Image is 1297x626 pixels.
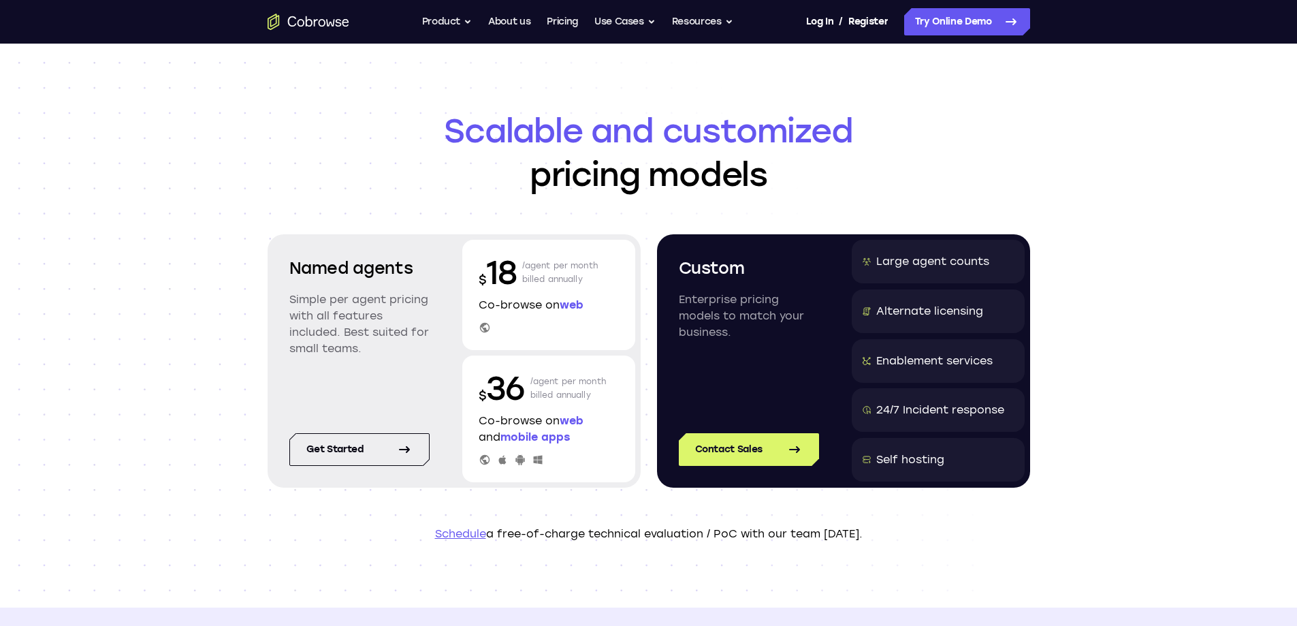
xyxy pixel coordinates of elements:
[876,452,944,468] div: Self hosting
[268,526,1030,542] p: a free-of-charge technical evaluation / PoC with our team [DATE].
[289,292,430,357] p: Simple per agent pricing with all features included. Best suited for small teams.
[806,8,833,35] a: Log In
[679,433,819,466] a: Contact Sales
[839,14,843,30] span: /
[876,353,993,369] div: Enablement services
[679,256,819,281] h2: Custom
[479,272,487,287] span: $
[904,8,1030,35] a: Try Online Demo
[530,366,607,410] p: /agent per month billed annually
[435,527,486,540] a: Schedule
[876,402,1004,418] div: 24/7 Incident response
[479,413,619,445] p: Co-browse on and
[876,253,989,270] div: Large agent counts
[479,251,517,294] p: 18
[289,256,430,281] h2: Named agents
[672,8,733,35] button: Resources
[560,414,583,427] span: web
[547,8,578,35] a: Pricing
[422,8,473,35] button: Product
[268,109,1030,153] span: Scalable and customized
[500,431,570,443] span: mobile apps
[479,297,619,313] p: Co-browse on
[594,8,656,35] button: Use Cases
[268,109,1030,196] h1: pricing models
[479,366,525,410] p: 36
[268,14,349,30] a: Go to the home page
[522,251,598,294] p: /agent per month billed annually
[560,298,583,311] span: web
[876,303,983,319] div: Alternate licensing
[679,292,819,341] p: Enterprise pricing models to match your business.
[289,433,430,466] a: Get started
[848,8,888,35] a: Register
[488,8,530,35] a: About us
[479,388,487,403] span: $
